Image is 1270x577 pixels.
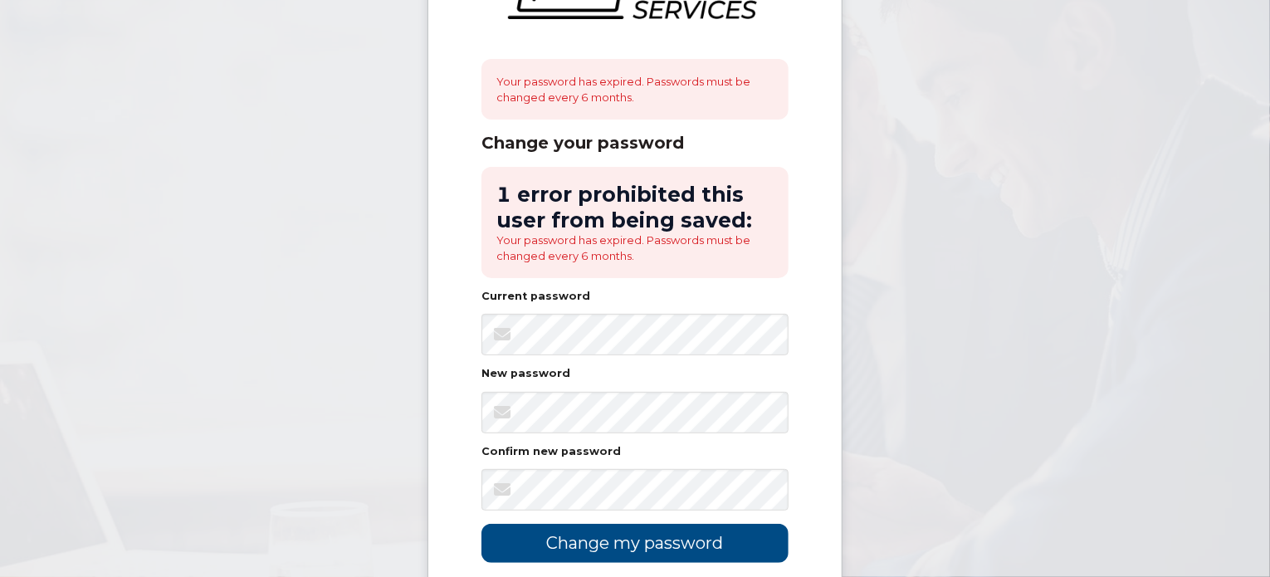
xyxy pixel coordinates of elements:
label: Current password [481,291,590,302]
h2: 1 error prohibited this user from being saved: [496,182,774,232]
label: Confirm new password [481,447,621,457]
li: Your password has expired. Passwords must be changed every 6 months. [496,232,774,263]
div: Change your password [481,133,789,154]
label: New password [481,369,570,379]
input: Change my password [481,524,789,563]
div: Your password has expired. Passwords must be changed every 6 months. [481,59,789,120]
